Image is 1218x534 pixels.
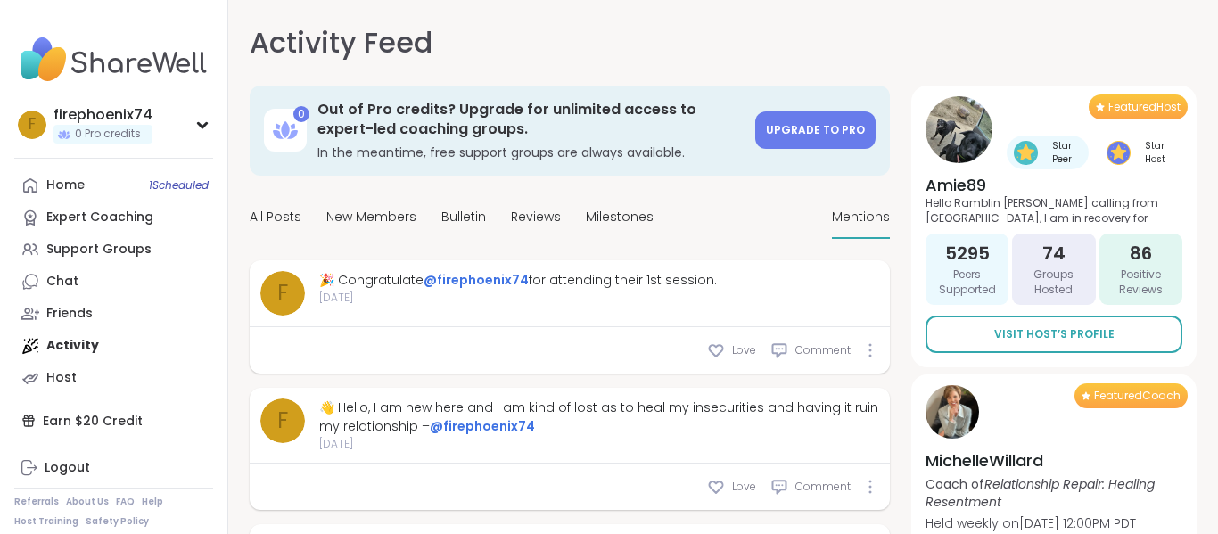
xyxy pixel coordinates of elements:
[14,29,213,91] img: ShareWell Nav Logo
[250,21,432,64] h1: Activity Feed
[46,305,93,323] div: Friends
[317,144,745,161] h3: In the meantime, free support groups are always available.
[1041,139,1082,166] span: Star Peer
[149,178,209,193] span: 1 Scheduled
[1107,267,1175,298] span: Positive Reviews
[46,369,77,387] div: Host
[926,475,1182,511] p: Coach of
[832,208,890,226] span: Mentions
[1130,241,1152,266] span: 86
[1134,139,1175,166] span: Star Host
[586,208,654,226] span: Milestones
[766,122,865,137] span: Upgrade to Pro
[1107,141,1131,165] img: Star Host
[926,449,1182,472] h4: MichelleWillard
[14,169,213,201] a: Home1Scheduled
[430,417,535,435] a: @firephoenix74
[755,111,876,149] a: Upgrade to Pro
[441,208,486,226] span: Bulletin
[14,405,213,437] div: Earn $20 Credit
[945,241,990,266] span: 5295
[424,271,529,289] a: @firephoenix74
[926,385,979,439] img: MichelleWillard
[933,267,1001,298] span: Peers Supported
[142,496,163,508] a: Help
[45,459,90,477] div: Logout
[732,479,756,495] span: Love
[260,271,305,316] a: f
[319,271,717,290] div: 🎉 Congratulate for attending their 1st session.
[46,273,78,291] div: Chat
[926,475,1155,511] i: Relationship Repair: Healing Resentment
[319,436,879,452] span: [DATE]
[293,106,309,122] div: 0
[250,208,301,226] span: All Posts
[511,208,561,226] span: Reviews
[14,266,213,298] a: Chat
[317,100,745,140] h3: Out of Pro credits? Upgrade for unlimited access to expert-led coaching groups.
[277,405,288,437] span: f
[319,290,717,306] span: [DATE]
[795,342,851,358] span: Comment
[994,326,1115,342] span: Visit Host’s Profile
[795,479,851,495] span: Comment
[319,398,879,436] div: 👋 Hello, I am new here and I am kind of lost as to heal my insecurities and having it ruin my rel...
[260,398,305,443] a: f
[66,496,109,508] a: About Us
[14,201,213,234] a: Expert Coaching
[14,452,213,484] a: Logout
[926,514,1182,532] p: Held weekly on [DATE] 12:00PM PDT
[926,174,1182,196] h4: Amie89
[75,127,141,142] span: 0 Pro credits
[14,496,59,508] a: Referrals
[29,113,36,136] span: f
[1042,241,1066,266] span: 74
[14,234,213,266] a: Support Groups
[53,105,152,125] div: firephoenix74
[1108,100,1181,114] span: Featured Host
[926,96,992,163] img: Amie89
[116,496,135,508] a: FAQ
[277,277,288,309] span: f
[326,208,416,226] span: New Members
[1014,141,1038,165] img: Star Peer
[46,241,152,259] div: Support Groups
[1094,389,1181,403] span: Featured Coach
[86,515,149,528] a: Safety Policy
[732,342,756,358] span: Love
[14,515,78,528] a: Host Training
[46,209,153,226] div: Expert Coaching
[46,177,85,194] div: Home
[1019,267,1088,298] span: Groups Hosted
[14,362,213,394] a: Host
[926,316,1182,353] a: Visit Host’s Profile
[14,298,213,330] a: Friends
[926,196,1182,223] p: Hello Ramblin [PERSON_NAME] calling from [GEOGRAPHIC_DATA], I am in recovery for [MEDICAL_DATA] b...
